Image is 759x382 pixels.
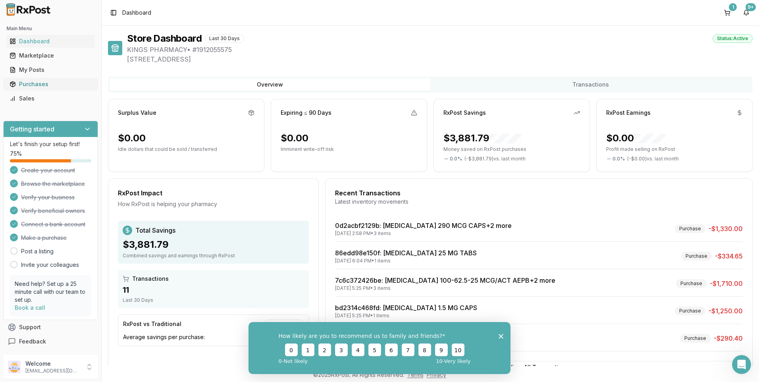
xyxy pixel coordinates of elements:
[110,78,430,91] button: Overview
[464,156,526,162] span: ( - $3,881.79 ) vs. last month
[335,188,743,198] div: Recent Transactions
[6,91,95,106] a: Sales
[118,188,309,198] div: RxPost Impact
[19,338,46,345] span: Feedback
[15,304,45,311] a: Book a call
[21,247,54,255] a: Post a listing
[606,146,743,152] p: Profit made selling on RxPost
[710,279,743,288] span: -$1,710.00
[335,285,555,291] div: [DATE] 5:25 PM • 3 items
[122,9,151,17] span: Dashboard
[10,52,92,60] div: Marketplace
[721,6,734,19] a: 1
[450,156,462,162] span: 0.0 %
[123,253,304,259] div: Combined savings and earnings through RxPost
[249,322,510,374] iframe: Survey from RxPost
[15,280,87,304] p: Need help? Set up a 25 minute call with our team to set up.
[713,34,753,43] div: Status: Active
[118,132,146,145] div: $0.00
[281,146,417,152] p: Imminent write-off risk
[6,25,95,32] h2: Main Menu
[729,3,737,11] div: 1
[443,132,521,145] div: $3,881.79
[335,258,477,264] div: [DATE] 6:04 PM • 1 items
[443,146,580,152] p: Money saved on RxPost purchases
[21,207,85,215] span: Verify beneficial owners
[335,230,512,237] div: [DATE] 2:58 PM • 3 items
[3,35,98,48] button: Dashboard
[680,334,711,343] div: Purchase
[676,279,707,288] div: Purchase
[205,34,244,43] div: Last 30 Days
[10,95,92,102] div: Sales
[264,320,304,328] div: Last 30 Days
[3,334,98,349] button: Feedback
[6,77,95,91] a: Purchases
[281,109,331,117] div: Expiring ≤ 90 Days
[3,3,54,16] img: RxPost Logo
[606,132,666,145] div: $0.00
[746,3,756,11] div: 9+
[281,132,308,145] div: $0.00
[10,140,91,148] p: Let's finish your setup first!
[675,307,705,315] div: Purchase
[123,238,304,251] div: $3,881.79
[123,333,205,341] span: Average savings per purchase:
[6,34,95,48] a: Dashboard
[335,304,477,312] a: bd2314c468fd: [MEDICAL_DATA] 1.5 MG CAPS
[132,275,169,283] span: Transactions
[21,261,79,269] a: Invite your colleagues
[3,320,98,334] button: Support
[127,32,202,45] h1: Store Dashboard
[732,355,751,374] iframe: Intercom live chat
[118,109,156,117] div: Surplus Value
[21,166,75,174] span: Create your account
[123,297,304,303] div: Last 30 Days
[714,334,743,343] span: -$290.40
[681,252,712,260] div: Purchase
[10,37,92,45] div: Dashboard
[335,276,555,284] a: 7c6c372426be: [MEDICAL_DATA] 100-62.5-25 MCG/ACT AEPB+2 more
[25,368,81,374] p: [EMAIL_ADDRESS][DOMAIN_NAME]
[335,249,477,257] a: 86edd98e150f: [MEDICAL_DATA] 25 MG TABS
[675,224,705,233] div: Purchase
[123,284,304,295] div: 11
[430,78,751,91] button: Transactions
[123,320,181,328] div: RxPost vs Traditional
[127,54,753,64] span: [STREET_ADDRESS]
[715,251,743,261] span: -$334.65
[335,222,512,230] a: 0d2acbf2129b: [MEDICAL_DATA] 290 MCG CAPS+2 more
[627,156,679,162] span: ( - $0.00 ) vs. last month
[3,64,98,76] button: My Posts
[709,306,743,316] span: -$1,250.00
[335,198,743,206] div: Latest inventory movements
[606,109,651,117] div: RxPost Earnings
[3,49,98,62] button: Marketplace
[8,361,21,373] img: User avatar
[10,150,22,158] span: 75 %
[740,6,753,19] button: 9+
[21,180,85,188] span: Browse the marketplace
[10,124,54,134] h3: Getting started
[25,360,81,368] p: Welcome
[6,63,95,77] a: My Posts
[118,146,254,152] p: Idle dollars that could be sold / transferred
[443,109,486,117] div: RxPost Savings
[122,9,151,17] nav: breadcrumb
[335,313,477,319] div: [DATE] 5:25 PM • 1 items
[613,156,625,162] span: 0.0 %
